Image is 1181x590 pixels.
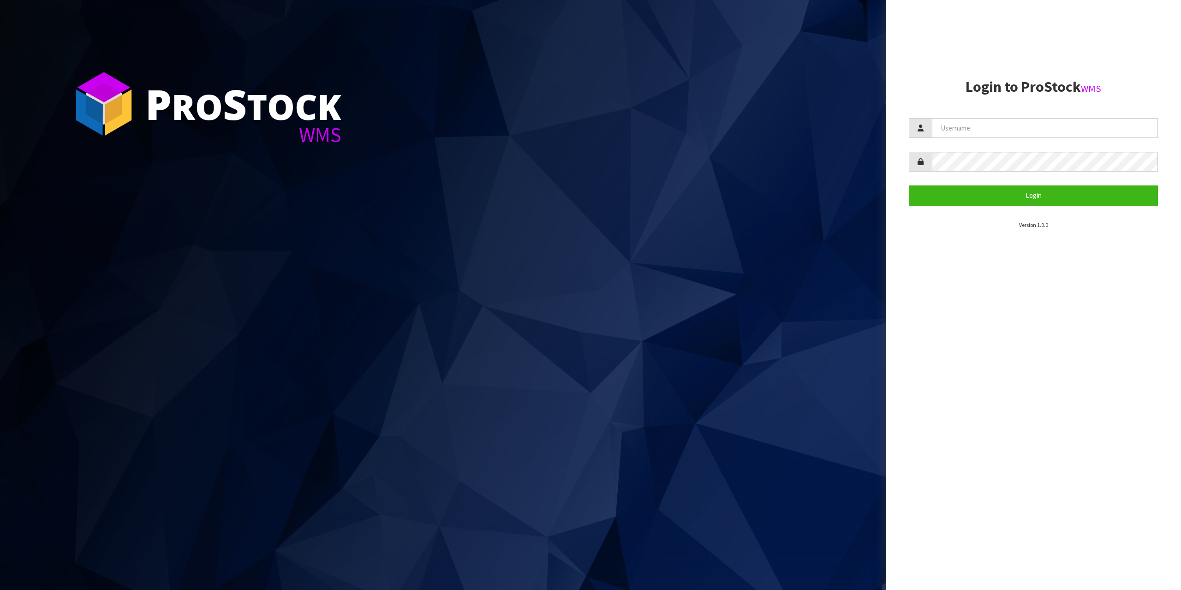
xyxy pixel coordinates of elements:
input: Username [932,118,1158,138]
h2: Login to ProStock [909,79,1158,95]
img: ProStock Cube [69,69,138,138]
small: Version 1.0.0 [1019,221,1048,228]
small: WMS [1081,83,1101,95]
span: S [223,76,247,132]
button: Login [909,185,1158,205]
div: WMS [145,125,341,145]
div: ro tock [145,83,341,125]
span: P [145,76,172,132]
